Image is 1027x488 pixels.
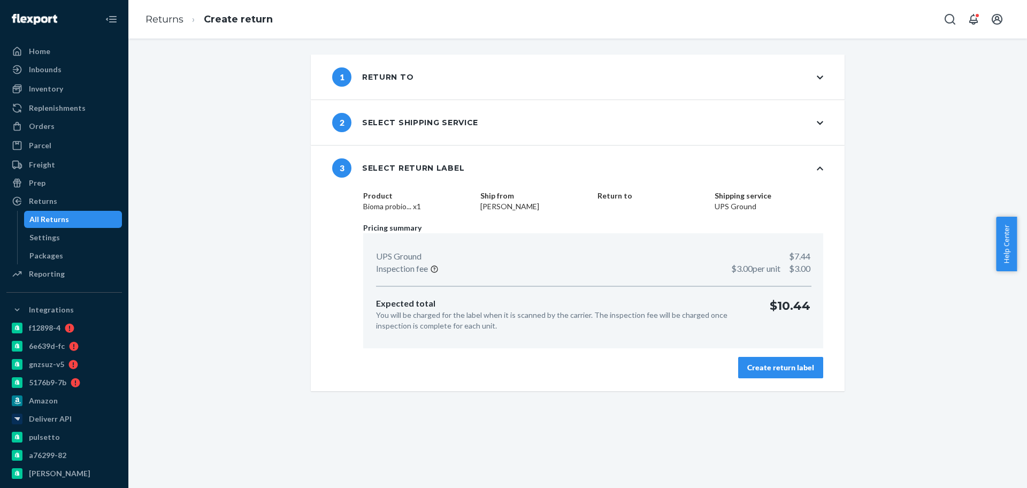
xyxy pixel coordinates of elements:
[363,223,823,233] p: Pricing summary
[376,263,428,275] p: Inspection fee
[12,14,57,25] img: Flexport logo
[597,190,706,201] dt: Return to
[101,9,122,30] button: Close Navigation
[6,429,122,446] a: pulsetto
[29,432,60,443] div: pulsetto
[6,80,122,97] a: Inventory
[29,121,55,132] div: Orders
[29,414,72,424] div: Deliverr API
[376,250,421,263] p: UPS Ground
[29,214,69,225] div: All Returns
[6,356,122,373] a: gnzsuz-v5
[24,229,122,246] a: Settings
[332,67,413,87] div: Return to
[986,9,1008,30] button: Open account menu
[29,46,50,57] div: Home
[29,178,45,188] div: Prep
[145,13,183,25] a: Returns
[29,359,64,370] div: gnzsuz-v5
[6,156,122,173] a: Freight
[363,190,472,201] dt: Product
[6,265,122,283] a: Reporting
[332,158,351,178] span: 3
[29,140,51,151] div: Parcel
[939,9,961,30] button: Open Search Box
[29,250,63,261] div: Packages
[29,159,55,170] div: Freight
[6,118,122,135] a: Orders
[480,201,589,212] dd: [PERSON_NAME]
[6,174,122,192] a: Prep
[204,13,273,25] a: Create return
[332,113,351,132] span: 2
[6,465,122,482] a: [PERSON_NAME]
[29,64,62,75] div: Inbounds
[332,113,478,132] div: Select shipping service
[6,374,122,391] a: 5176b9-7b
[29,341,65,352] div: 6e639d-fc
[715,190,823,201] dt: Shipping service
[6,447,122,464] a: a76299-82
[24,211,122,228] a: All Returns
[6,137,122,154] a: Parcel
[6,61,122,78] a: Inbounds
[770,298,810,331] p: $10.44
[29,83,63,94] div: Inventory
[963,9,984,30] button: Open notifications
[480,190,589,201] dt: Ship from
[376,298,753,310] p: Expected total
[332,158,464,178] div: Select return label
[6,392,122,409] a: Amazon
[29,323,60,333] div: f12898-4
[6,319,122,337] a: f12898-4
[6,100,122,117] a: Replenishments
[29,395,58,406] div: Amazon
[29,304,74,315] div: Integrations
[24,247,122,264] a: Packages
[137,4,281,35] ol: breadcrumbs
[363,201,472,212] dd: Bioma probio... x1
[738,357,823,378] button: Create return label
[29,103,86,113] div: Replenishments
[996,217,1017,271] button: Help Center
[6,301,122,318] button: Integrations
[6,410,122,428] a: Deliverr API
[747,362,814,373] div: Create return label
[29,377,66,388] div: 5176b9-7b
[332,67,351,87] span: 1
[789,250,810,263] p: $7.44
[29,196,57,207] div: Returns
[6,43,122,60] a: Home
[29,269,65,279] div: Reporting
[29,232,60,243] div: Settings
[731,263,810,275] p: $3.00
[6,338,122,355] a: 6e639d-fc
[376,310,753,331] p: You will be charged for the label when it is scanned by the carrier. The inspection fee will be c...
[29,468,90,479] div: [PERSON_NAME]
[29,450,66,461] div: a76299-82
[715,201,823,212] dd: UPS Ground
[6,193,122,210] a: Returns
[731,263,780,273] span: $3.00 per unit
